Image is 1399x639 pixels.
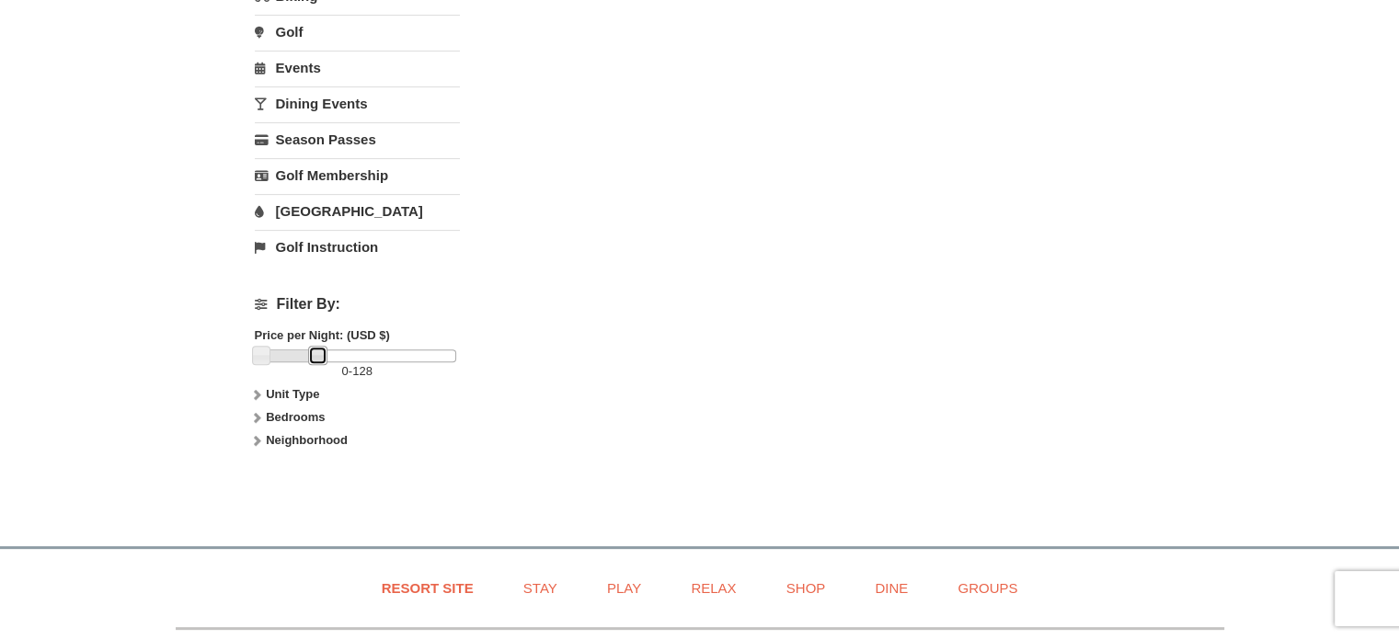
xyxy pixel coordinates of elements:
[266,387,319,401] strong: Unit Type
[352,364,373,378] span: 128
[255,194,460,228] a: [GEOGRAPHIC_DATA]
[255,15,460,49] a: Golf
[584,567,664,609] a: Play
[255,86,460,120] a: Dining Events
[935,567,1040,609] a: Groups
[763,567,849,609] a: Shop
[266,410,325,424] strong: Bedrooms
[255,296,460,313] h4: Filter By:
[852,567,931,609] a: Dine
[255,122,460,156] a: Season Passes
[255,51,460,85] a: Events
[266,433,348,447] strong: Neighborhood
[500,567,580,609] a: Stay
[255,328,390,342] strong: Price per Night: (USD $)
[255,230,460,264] a: Golf Instruction
[255,158,460,192] a: Golf Membership
[255,362,460,381] label: -
[342,364,349,378] span: 0
[359,567,497,609] a: Resort Site
[668,567,759,609] a: Relax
